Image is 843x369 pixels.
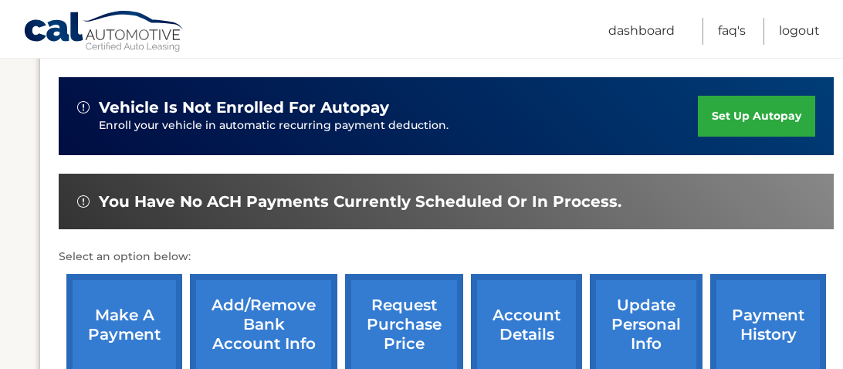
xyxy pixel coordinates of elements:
[779,18,820,45] a: Logout
[23,10,185,55] a: Cal Automotive
[59,248,834,266] p: Select an option below:
[99,192,621,212] span: You have no ACH payments currently scheduled or in process.
[608,18,675,45] a: Dashboard
[698,96,815,137] a: set up autopay
[99,117,698,134] p: Enroll your vehicle in automatic recurring payment deduction.
[77,101,90,113] img: alert-white.svg
[718,18,746,45] a: FAQ's
[99,98,389,117] span: vehicle is not enrolled for autopay
[77,195,90,208] img: alert-white.svg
